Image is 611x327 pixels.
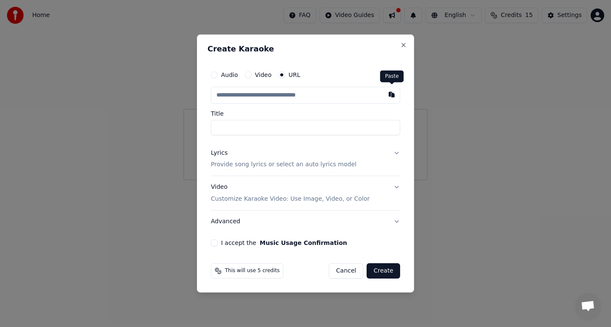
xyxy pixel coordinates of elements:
button: VideoCustomize Karaoke Video: Use Image, Video, or Color [211,176,400,210]
div: Video [211,183,370,204]
button: Advanced [211,210,400,233]
label: Video [255,72,272,78]
button: Cancel [329,263,363,279]
span: This will use 5 credits [225,267,280,274]
h2: Create Karaoke [207,45,404,53]
label: I accept the [221,240,347,246]
div: Lyrics [211,149,227,157]
p: Provide song lyrics or select an auto lyrics model [211,161,356,169]
button: Create [367,263,400,279]
button: I accept the [260,240,347,246]
label: URL [289,72,300,78]
p: Customize Karaoke Video: Use Image, Video, or Color [211,195,370,203]
div: Paste [380,71,404,82]
label: Title [211,111,400,117]
label: Audio [221,72,238,78]
button: LyricsProvide song lyrics or select an auto lyrics model [211,142,400,176]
